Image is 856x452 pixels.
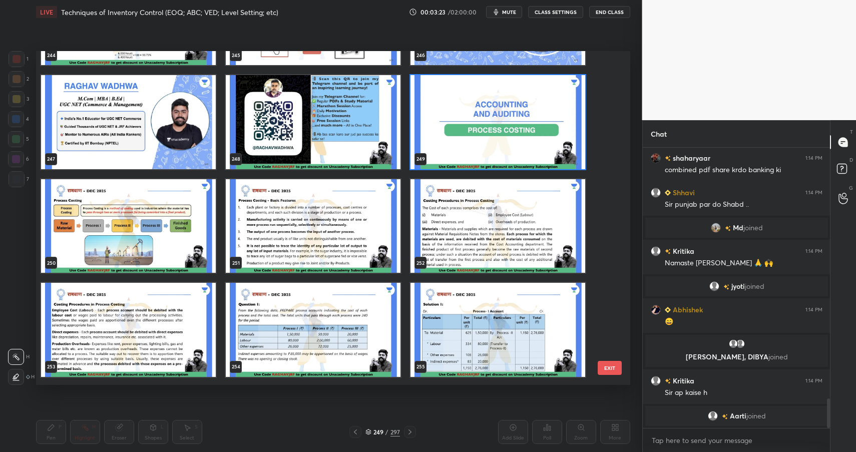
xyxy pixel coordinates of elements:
[805,190,822,196] div: 1:14 PM
[9,71,29,87] div: 2
[805,378,822,384] div: 1:14 PM
[226,283,400,377] img: 17571445127DGT0A.pdf
[665,165,822,175] div: combined pdf share krdo banking ki
[651,153,661,163] img: 7df1d5ce6af54a07b1d0696bdfe3ee76.jpg
[665,190,671,196] img: Learner_Badge_beginner_1_8b307cf2a0.svg
[651,376,661,386] img: default.png
[41,283,216,377] img: 17571445127DGT0A.pdf
[410,75,585,169] img: 17571445127DGT0A.pdf
[651,188,661,198] img: default.png
[671,187,695,198] h6: Shhavi
[665,307,671,313] img: Learner_Badge_beginner_1_8b307cf2a0.svg
[598,361,622,375] button: EXIT
[643,121,675,147] p: Chat
[665,388,822,398] div: Sir ap kaise h
[709,281,719,291] img: default.png
[805,307,822,313] div: 1:14 PM
[502,9,516,16] span: mute
[732,224,743,232] span: Md
[9,51,29,67] div: 1
[849,184,853,192] p: G
[665,200,822,210] div: Sir punjab par do Shabd ..
[671,375,694,386] h6: Kritika
[729,412,746,420] span: Aarti
[723,284,729,290] img: no-rating-badge.077c3623.svg
[731,282,744,290] span: jyoti
[410,283,585,377] img: 17571445127DGT0A.pdf
[651,305,661,315] img: 50209b3c27dc41a9832b9a797dc51701.jpg
[226,179,400,273] img: 17571445127DGT0A.pdf
[589,6,630,18] button: End Class
[8,111,29,127] div: 4
[746,412,765,420] span: joined
[850,128,853,136] p: T
[41,75,216,169] img: 17571445127DGT0A.pdf
[61,8,278,17] h4: Techniques of Inventory Control (EOQ; ABC; VED; Level Setting; etc)
[724,226,730,231] img: no-rating-badge.077c3623.svg
[373,429,383,435] div: 249
[735,339,745,349] img: default.png
[36,51,613,385] div: grid
[8,131,29,147] div: 5
[8,151,29,167] div: 6
[707,411,717,421] img: default.png
[41,179,216,273] img: 17571445127DGT0A.pdf
[9,171,29,187] div: 7
[410,179,585,273] img: 17571445127DGT0A.pdf
[226,75,400,169] img: 17571445127DGT0A.pdf
[390,427,400,436] div: 297
[651,246,661,256] img: default.png
[26,354,30,359] p: H
[849,156,853,164] p: D
[9,91,29,107] div: 3
[528,6,583,18] button: CLASS SETTINGS
[643,148,830,428] div: grid
[805,248,822,254] div: 1:14 PM
[665,258,822,268] div: Namaste [PERSON_NAME] 🙏 🙌
[486,6,522,18] button: mute
[36,6,57,18] div: LIVE
[671,246,694,256] h6: Kritika
[31,374,35,379] p: H
[743,224,762,232] span: joined
[768,352,787,361] span: joined
[385,429,388,435] div: /
[26,375,30,379] img: shiftIcon.72a6c929.svg
[665,379,671,384] img: no-rating-badge.077c3623.svg
[744,282,764,290] span: joined
[671,304,703,315] h6: Abhishek
[651,353,822,361] p: [PERSON_NAME], DIBYA
[721,414,727,419] img: no-rating-badge.077c3623.svg
[671,153,710,163] h6: shaharyaar
[665,317,822,327] div: 😄
[710,223,720,233] img: 28dde7228b8e43b68970cc5b06e972e0.jpg
[665,156,671,162] img: no-rating-badge.077c3623.svg
[728,339,738,349] img: default.png
[805,155,822,161] div: 1:14 PM
[665,249,671,255] img: no-rating-badge.077c3623.svg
